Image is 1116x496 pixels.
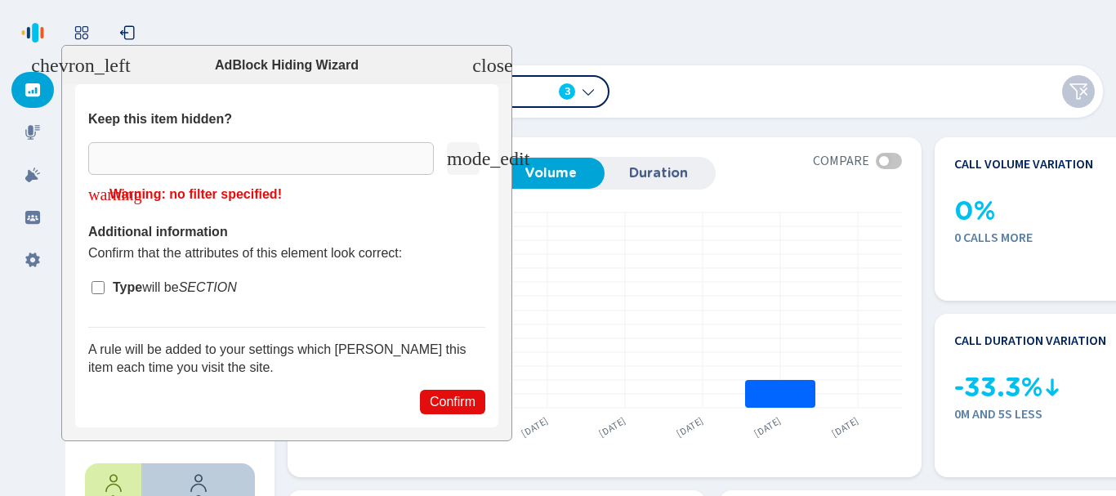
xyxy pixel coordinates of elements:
text: [DATE] [674,414,706,440]
button: Duration [605,158,712,189]
div: Settings [11,242,54,278]
button: Clear filters [1062,75,1095,108]
h4: Call volume variation [954,157,1093,172]
svg: mic-fill [25,124,41,141]
div: Dashboard [11,72,54,108]
svg: groups-filled [25,209,41,226]
text: [DATE] [829,414,861,440]
svg: kpi-down [1042,378,1062,397]
svg: funnel-disabled [1069,82,1088,101]
svg: user-profile [189,473,208,493]
span: Compare [813,154,869,168]
span: Volume [505,166,596,181]
svg: chevron-down [582,85,595,98]
div: Recordings [11,114,54,150]
text: [DATE] [596,414,628,440]
span: 3 [565,83,570,100]
text: [DATE] [752,414,783,440]
svg: box-arrow-left [119,25,136,41]
span: Duration [613,166,704,181]
h4: Call duration variation [954,333,1106,348]
svg: dashboard-filled [25,82,41,98]
div: Groups [11,199,54,235]
svg: user-profile [104,473,123,493]
span: -33.3% [954,373,1042,403]
text: [DATE] [519,414,551,440]
span: 0% [954,196,995,226]
div: Alarms [11,157,54,193]
svg: alarm-filled [25,167,41,183]
button: Volume [497,158,605,189]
